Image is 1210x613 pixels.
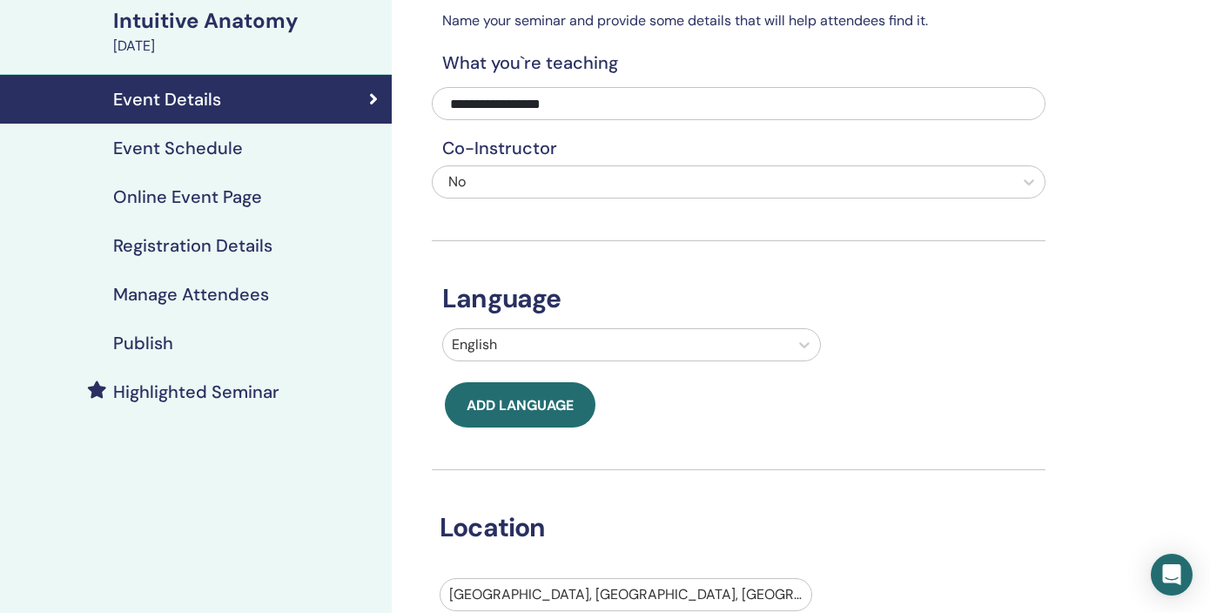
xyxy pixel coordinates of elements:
h4: Online Event Page [113,186,262,207]
h4: Highlighted Seminar [113,381,279,402]
h4: Co-Instructor [432,138,1045,158]
div: [DATE] [113,36,381,57]
h4: Publish [113,333,173,354]
h4: Manage Attendees [113,284,269,305]
h4: Registration Details [113,235,272,256]
span: Add language [467,396,574,414]
div: Intuitive Anatomy [113,6,381,36]
h4: Event Schedule [113,138,243,158]
h3: Location [429,512,1022,543]
span: No [448,172,466,191]
h3: Language [432,283,1045,314]
p: Name your seminar and provide some details that will help attendees find it. [432,10,1045,31]
h4: Event Details [113,89,221,110]
h4: What you`re teaching [432,52,1045,73]
button: Add language [445,382,595,428]
a: Intuitive Anatomy[DATE] [103,6,392,57]
div: Open Intercom Messenger [1151,554,1193,596]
